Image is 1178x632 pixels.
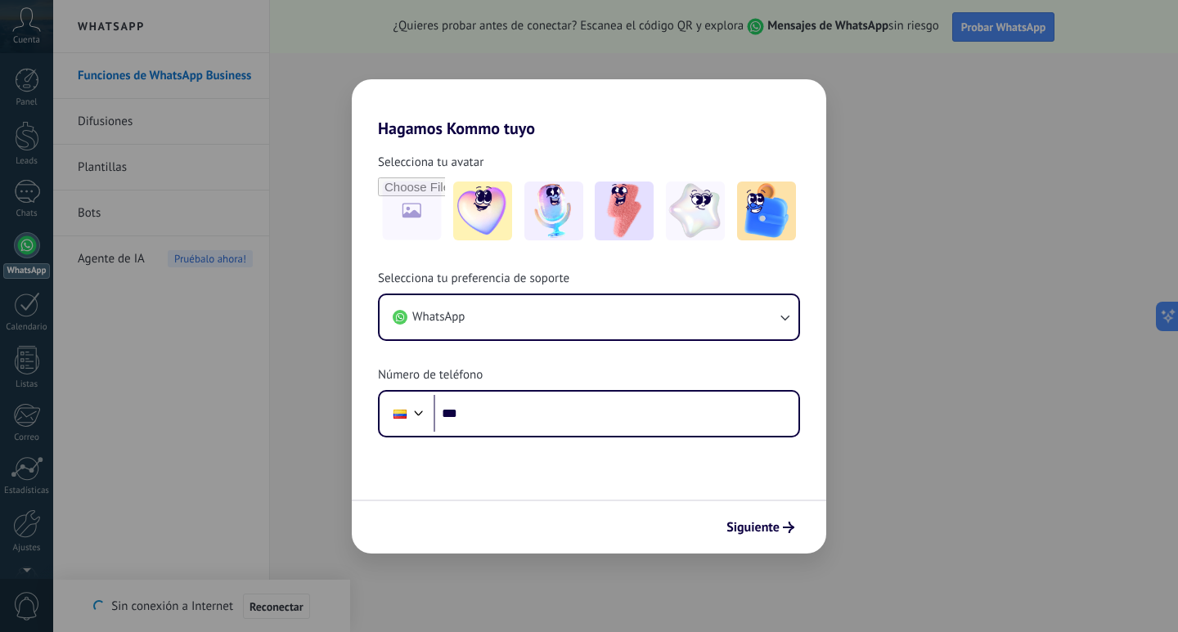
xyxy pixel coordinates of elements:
[726,522,780,533] span: Siguiente
[378,367,483,383] span: Número de teléfono
[352,79,826,138] h2: Hagamos Kommo tuyo
[737,182,796,240] img: -5.jpeg
[412,309,465,325] span: WhatsApp
[378,271,569,287] span: Selecciona tu preferencia de soporte
[380,295,798,339] button: WhatsApp
[384,397,416,431] div: Colombia: + 57
[453,182,512,240] img: -1.jpeg
[378,155,483,171] span: Selecciona tu avatar
[666,182,725,240] img: -4.jpeg
[595,182,654,240] img: -3.jpeg
[524,182,583,240] img: -2.jpeg
[719,513,802,541] button: Siguiente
